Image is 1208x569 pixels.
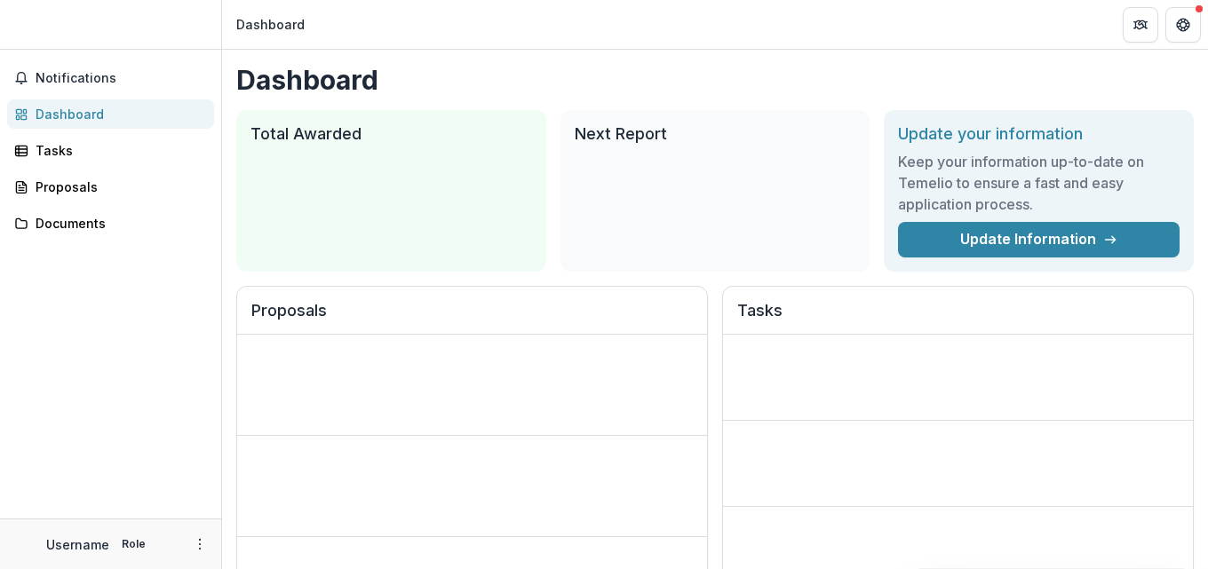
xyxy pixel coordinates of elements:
h2: Update your information [898,124,1180,144]
div: Tasks [36,141,200,160]
span: Notifications [36,71,207,86]
h1: Dashboard [236,64,1194,96]
div: Documents [36,214,200,233]
h2: Next Report [575,124,856,144]
a: Dashboard [7,99,214,129]
h2: Total Awarded [250,124,532,144]
p: Username [46,535,109,554]
div: Dashboard [36,105,200,123]
h3: Keep your information up-to-date on Temelio to ensure a fast and easy application process. [898,151,1180,215]
nav: breadcrumb [229,12,312,37]
button: Partners [1123,7,1158,43]
h2: Tasks [737,301,1179,335]
h2: Proposals [251,301,693,335]
div: Proposals [36,178,200,196]
a: Update Information [898,222,1180,257]
button: Notifications [7,64,214,92]
a: Tasks [7,136,214,165]
a: Documents [7,209,214,238]
button: More [189,533,211,555]
a: Proposals [7,172,214,202]
button: Get Help [1165,7,1201,43]
div: Dashboard [236,15,305,34]
p: Role [116,536,151,552]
